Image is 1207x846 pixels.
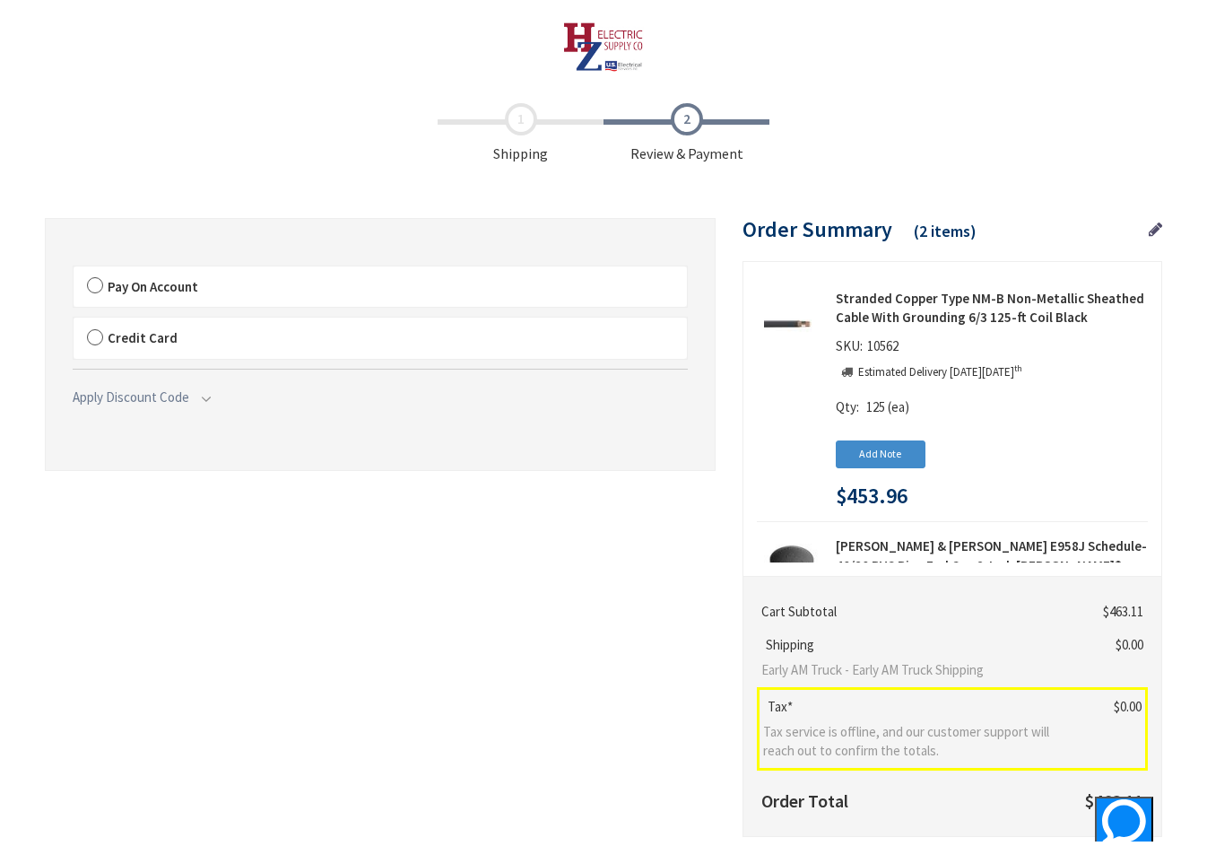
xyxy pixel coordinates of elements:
[73,388,189,406] span: Apply Discount Code
[742,215,892,243] span: Order Summary
[836,536,1148,575] strong: [PERSON_NAME] & [PERSON_NAME] E958J Schedule-40/80 PVC Pipe End Cap 2-Inch [PERSON_NAME]®
[1031,797,1153,842] iframe: Opens a widget where you can find more information
[836,336,903,362] div: SKU:
[836,484,907,508] span: $453.96
[603,103,769,164] span: Review & Payment
[858,364,1022,381] p: Estimated Delivery [DATE][DATE]
[888,398,909,415] span: (ea)
[763,722,1071,761] span: Tax service is offline, and our customer support will reach out to confirm the totals.
[764,544,820,599] img: Thomas & Betts E958J Schedule-40/80 PVC Pipe End Cap 2-Inch Carlon®
[863,337,903,354] span: 10562
[563,22,645,72] img: HZ Electric Supply
[836,289,1148,327] strong: Stranded Copper Type NM-B Non-Metallic Sheathed Cable With Grounding 6/3 125-ft Coil Black
[1085,789,1143,812] span: $463.11
[866,398,885,415] span: 125
[758,595,1077,628] th: Cart Subtotal
[761,636,819,653] span: Shipping
[108,278,198,295] span: Pay On Account
[438,103,603,164] span: Shipping
[108,329,178,346] span: Credit Card
[761,789,848,812] strong: Order Total
[914,221,977,241] span: (2 items)
[761,660,1070,679] span: Early AM Truck - Early AM Truck Shipping
[1014,362,1022,374] sup: th
[1116,636,1143,653] span: $0.00
[836,398,856,415] span: Qty
[1114,698,1142,715] span: $0.00
[1103,603,1143,620] span: $463.11
[764,296,820,352] img: Stranded Copper Type NM-B Non-Metallic Sheathed Cable With Grounding 6/3 125-ft Coil Black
